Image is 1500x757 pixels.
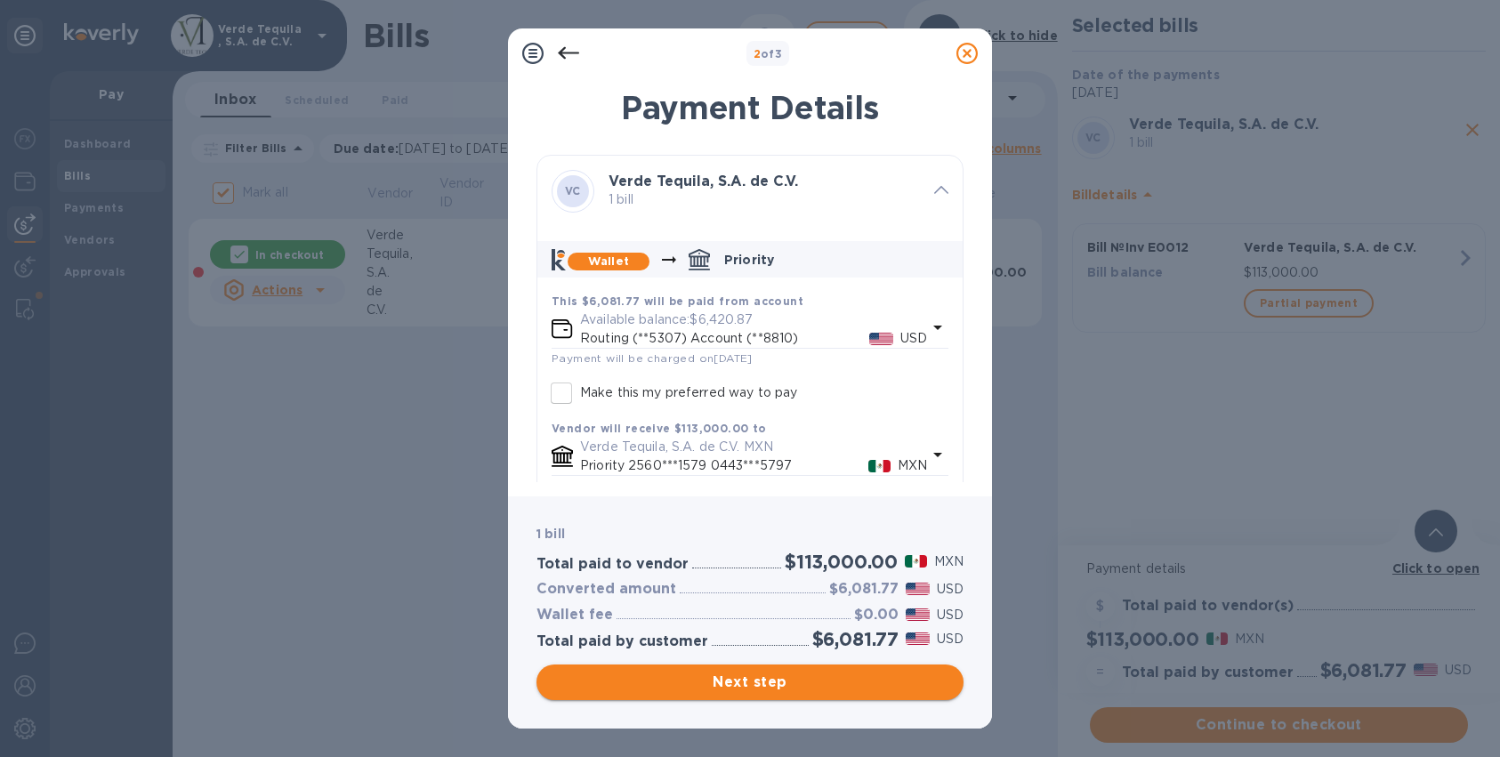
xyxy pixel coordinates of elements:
[609,173,798,189] b: Verde Tequila, S.A. de C.V.
[552,422,767,435] b: Vendor will receive $113,000.00 to
[868,460,891,472] img: MXN
[580,438,927,456] p: Verde Tequila, S.A. de C.V. MXN
[580,329,869,348] p: Routing (**5307) Account (**8810)
[937,580,964,599] p: USD
[785,551,898,573] h2: $113,000.00
[536,581,676,598] h3: Converted amount
[588,254,629,268] b: Wallet
[536,633,708,650] h3: Total paid by customer
[536,89,964,126] h1: Payment Details
[934,552,964,571] p: MXN
[754,47,783,60] b: of 3
[580,310,927,329] p: Available balance: $6,420.87
[551,672,949,693] span: Next step
[900,329,927,348] p: USD
[812,628,899,650] h2: $6,081.77
[609,190,920,209] p: 1 bill
[536,527,565,541] b: 1 bill
[937,630,964,648] p: USD
[552,294,803,308] b: This $6,081.77 will be paid from account
[905,555,927,568] img: MXN
[937,606,964,624] p: USD
[536,664,964,700] button: Next step
[580,383,797,402] p: Make this my preferred way to pay
[580,456,868,475] p: Priority 2560***1579 0443***5797
[536,556,689,573] h3: Total paid to vendor
[537,234,963,587] div: default-method
[906,632,930,645] img: USD
[754,47,761,60] span: 2
[906,608,930,621] img: USD
[906,583,930,595] img: USD
[869,333,893,345] img: USD
[552,479,755,492] span: Payment will be received on [DATE]
[536,607,613,624] h3: Wallet fee
[565,184,581,197] b: VC
[537,156,963,227] div: VCVerde Tequila, S.A. de C.V. 1 bill
[854,607,899,624] h3: $0.00
[552,351,753,365] span: Payment will be charged on [DATE]
[829,581,899,598] h3: $6,081.77
[724,251,774,269] p: Priority
[898,456,927,475] p: MXN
